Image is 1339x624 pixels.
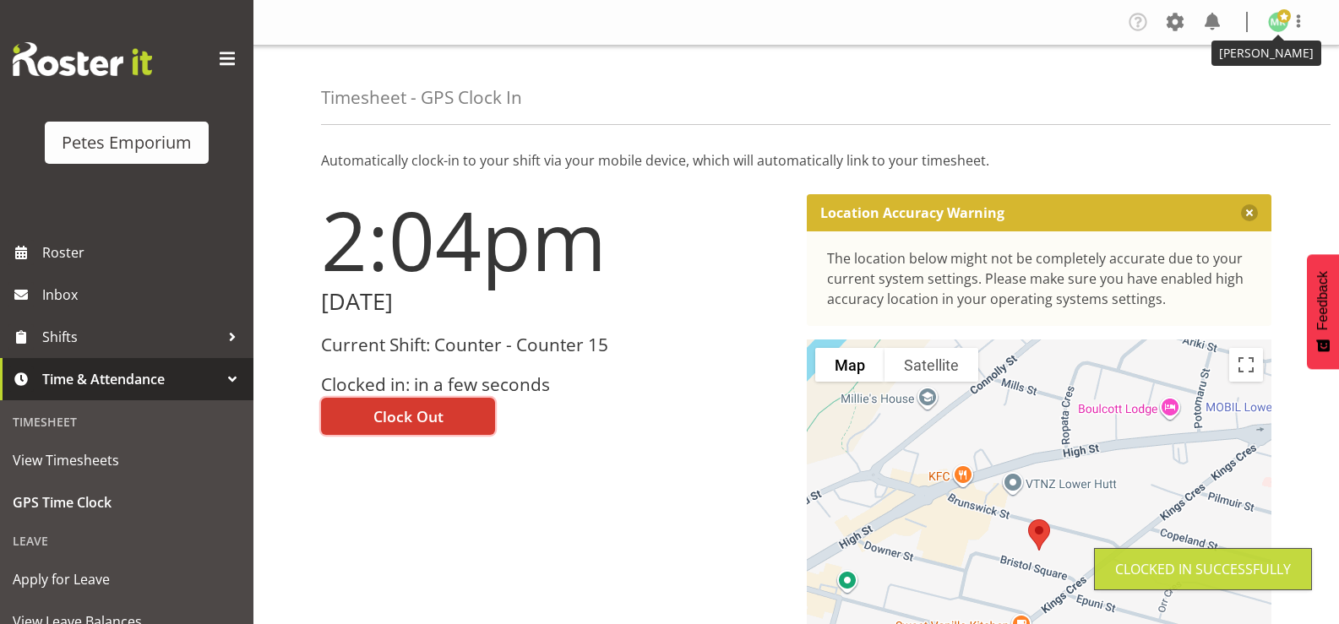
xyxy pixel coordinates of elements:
div: Clocked in Successfully [1115,559,1291,579]
span: Time & Attendance [42,366,220,392]
span: Shifts [42,324,220,350]
button: Close message [1241,204,1258,221]
h1: 2:04pm [321,194,787,285]
h3: Clocked in: in a few seconds [321,375,787,394]
span: GPS Time Clock [13,490,241,515]
button: Show street map [815,348,885,382]
span: Feedback [1315,271,1331,330]
p: Automatically clock-in to your shift via your mobile device, which will automatically link to you... [321,150,1271,171]
span: Roster [42,240,245,265]
img: melanie-richardson713.jpg [1268,12,1288,32]
button: Feedback - Show survey [1307,254,1339,369]
a: View Timesheets [4,439,249,481]
span: Clock Out [373,405,444,427]
div: Leave [4,524,249,558]
div: Timesheet [4,404,249,439]
p: Location Accuracy Warning [820,204,1004,221]
span: Apply for Leave [13,567,241,592]
img: Rosterit website logo [13,42,152,76]
button: Toggle fullscreen view [1229,348,1263,382]
span: View Timesheets [13,448,241,473]
h3: Current Shift: Counter - Counter 15 [321,335,787,355]
button: Clock Out [321,398,495,435]
h4: Timesheet - GPS Clock In [321,88,522,107]
div: Petes Emporium [62,130,192,155]
a: Apply for Leave [4,558,249,600]
button: Show satellite imagery [885,348,978,382]
div: The location below might not be completely accurate due to your current system settings. Please m... [827,248,1252,309]
span: Inbox [42,282,245,307]
h2: [DATE] [321,289,787,315]
a: GPS Time Clock [4,481,249,524]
